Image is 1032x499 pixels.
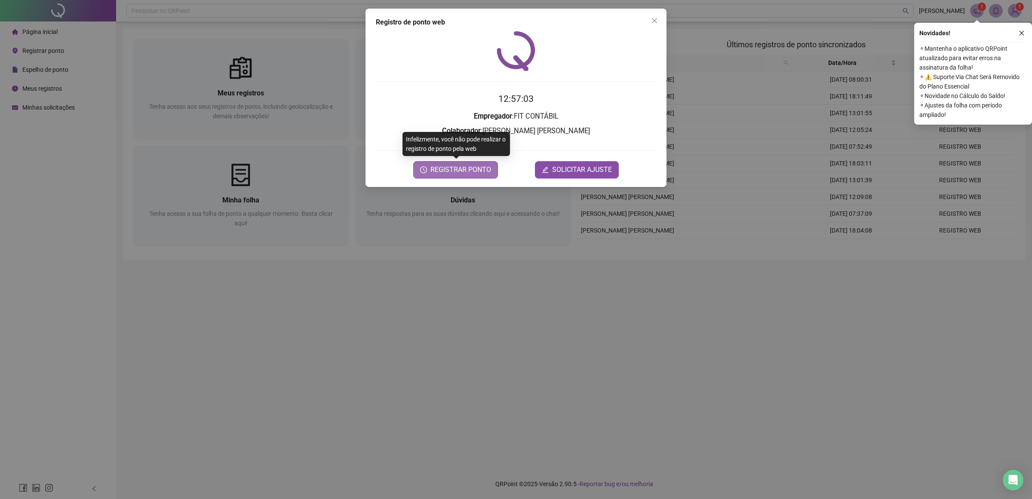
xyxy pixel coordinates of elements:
strong: Colaborador [442,127,481,135]
button: REGISTRAR PONTO [413,161,498,178]
div: Open Intercom Messenger [1003,470,1023,490]
div: Infelizmente, você não pode realizar o registro de ponto pela web [402,132,510,156]
span: edit [542,166,549,173]
span: SOLICITAR AJUSTE [552,165,612,175]
span: REGISTRAR PONTO [430,165,491,175]
img: QRPoint [497,31,535,71]
span: ⚬ ⚠️ Suporte Via Chat Será Removido do Plano Essencial [919,72,1027,91]
span: close [1019,30,1025,36]
button: Close [648,14,661,28]
span: close [651,17,658,24]
h3: : FIT CONTÁBIL [376,111,656,122]
span: ⚬ Mantenha o aplicativo QRPoint atualizado para evitar erros na assinatura da folha! [919,44,1027,72]
h3: : [PERSON_NAME] [PERSON_NAME] [376,126,656,137]
span: clock-circle [420,166,427,173]
time: 12:57:03 [498,94,534,104]
span: ⚬ Novidade no Cálculo do Saldo! [919,91,1027,101]
span: Novidades ! [919,28,950,38]
div: Registro de ponto web [376,17,656,28]
span: ⚬ Ajustes da folha com período ampliado! [919,101,1027,119]
button: editSOLICITAR AJUSTE [535,161,619,178]
strong: Empregador [474,112,512,120]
